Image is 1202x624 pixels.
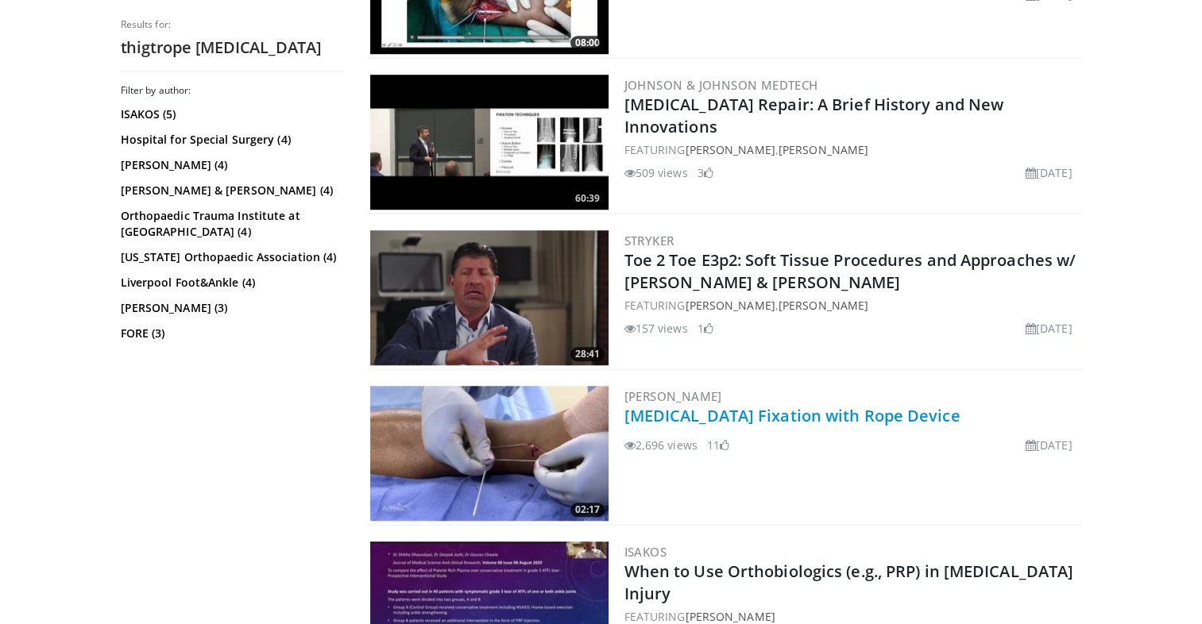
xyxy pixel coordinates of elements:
li: 3 [698,164,713,181]
a: Stryker [624,233,674,248]
li: 157 views [624,320,688,337]
div: FEATURING , [624,141,1079,158]
div: FEATURING , [624,297,1079,314]
a: 28:41 [370,230,609,365]
li: 2,696 views [624,437,698,453]
a: Hospital for Special Surgery (4) [121,132,339,148]
img: 42cec133-4c10-4aac-b10b-ca9e8ff2a38f.300x170_q85_crop-smart_upscale.jpg [370,230,609,365]
a: FORE (3) [121,325,339,341]
a: Toe 2 Toe E3p2: Soft Tissue Procedures and Approaches w/ [PERSON_NAME] & [PERSON_NAME] [624,249,1076,293]
a: [PERSON_NAME] [624,388,722,404]
li: 509 views [624,164,688,181]
span: 02:17 [570,503,605,517]
a: Orthopaedic Trauma Institute at [GEOGRAPHIC_DATA] (4) [121,208,339,240]
a: [US_STATE] Orthopaedic Association (4) [121,249,339,265]
span: 60:39 [570,191,605,206]
img: 18b15c9a-ae1b-4f18-add1-f57faf47e3bc.300x170_q85_crop-smart_upscale.jpg [370,75,609,210]
a: [PERSON_NAME] [685,142,775,157]
a: [PERSON_NAME] (4) [121,157,339,173]
a: 60:39 [370,75,609,210]
a: [MEDICAL_DATA] Repair: A Brief History and New Innovations [624,94,1004,137]
li: 1 [698,320,713,337]
span: 08:00 [570,36,605,50]
a: [PERSON_NAME] [685,298,775,313]
a: 02:17 [370,386,609,521]
li: [DATE] [1026,320,1073,337]
a: ISAKOS (5) [121,106,339,122]
a: [PERSON_NAME] [685,609,775,624]
a: [PERSON_NAME] (3) [121,300,339,316]
p: Results for: [121,18,343,31]
li: [DATE] [1026,437,1073,453]
a: When to Use Orthobiologics (e.g., PRP) in [MEDICAL_DATA] Injury [624,560,1074,604]
img: AZ2ZgMjz0LFGHCPn4xMDoxOjB1O8AjAz_1.300x170_q85_crop-smart_upscale.jpg [370,386,609,521]
a: [PERSON_NAME] [779,142,868,157]
a: [PERSON_NAME] & [PERSON_NAME] (4) [121,183,339,198]
a: Liverpool Foot&Ankle (4) [121,275,339,291]
a: [MEDICAL_DATA] Fixation with Rope Device [624,405,960,426]
a: [PERSON_NAME] [779,298,868,313]
li: 11 [707,437,729,453]
a: Johnson & Johnson MedTech [624,77,818,93]
span: 28:41 [570,347,605,361]
h3: Filter by author: [121,84,343,97]
li: [DATE] [1026,164,1073,181]
h2: thigtrope [MEDICAL_DATA] [121,37,343,58]
a: ISAKOS [624,544,667,560]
